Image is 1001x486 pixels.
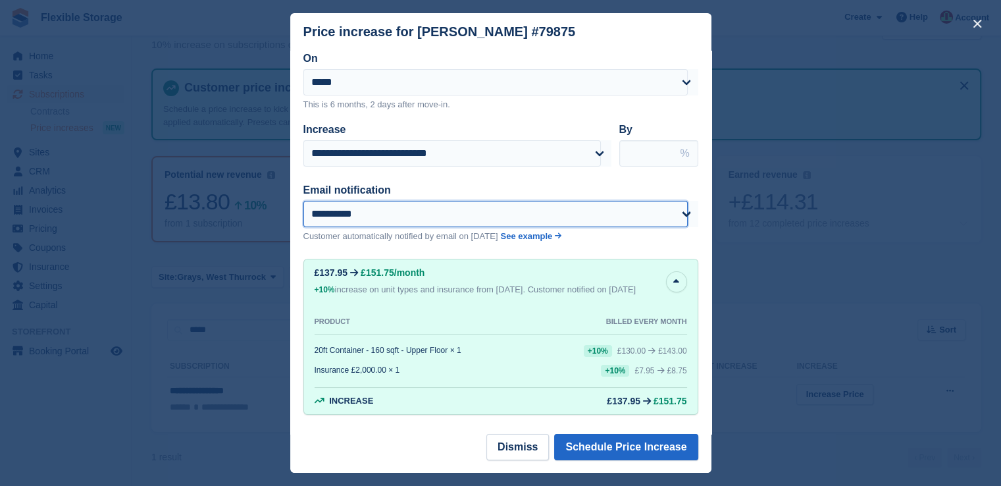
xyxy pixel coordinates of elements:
span: £151.75 [654,396,687,406]
div: Insurance £2,000.00 × 1 [315,365,400,375]
span: Increase [329,396,373,406]
button: Dismiss [486,434,549,460]
div: £130.00 [617,346,646,356]
div: £137.95 [315,267,348,278]
span: £8.75 [667,366,686,375]
div: +10% [601,365,629,377]
div: +10% [315,283,335,296]
div: BILLED EVERY MONTH [606,317,687,326]
div: £137.95 [607,396,640,406]
span: See example [501,231,553,241]
span: Customer notified on [DATE] [528,284,636,294]
label: By [619,124,632,135]
span: increase on unit types and insurance from [DATE]. [315,284,526,294]
label: Increase [303,124,346,135]
div: Price increase for [PERSON_NAME] #79875 [303,24,576,40]
label: On [303,53,318,64]
button: Schedule Price Increase [554,434,698,460]
div: 20ft Container - 160 sqft - Upper Floor × 1 [315,346,461,355]
a: See example [501,230,562,243]
p: This is 6 months, 2 days after move-in. [303,98,698,111]
button: close [967,13,988,34]
p: Customer automatically notified by email on [DATE] [303,230,498,243]
span: /month [394,267,425,278]
div: £7.95 [634,366,654,375]
label: Email notification [303,184,391,196]
span: £143.00 [658,346,686,356]
div: +10% [584,345,612,357]
span: £151.75 [361,267,394,278]
div: PRODUCT [315,317,350,326]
